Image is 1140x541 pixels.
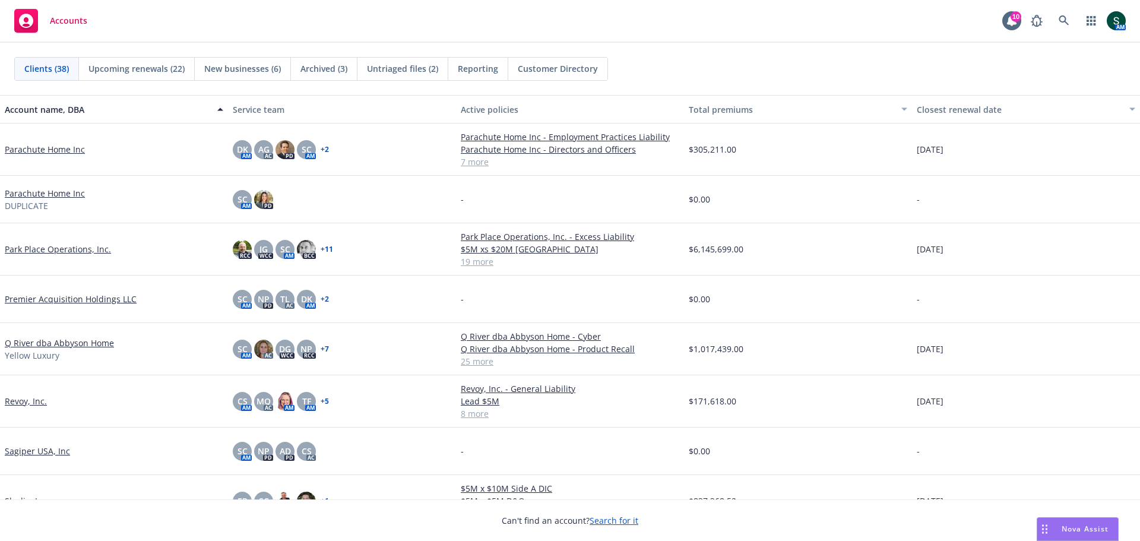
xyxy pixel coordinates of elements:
[302,445,312,457] span: CS
[917,445,920,457] span: -
[280,293,290,305] span: TL
[689,193,710,205] span: $0.00
[300,62,347,75] span: Archived (3)
[461,103,679,116] div: Active policies
[1062,524,1109,534] span: Nova Assist
[88,62,185,75] span: Upcoming renewals (22)
[689,143,736,156] span: $305,211.00
[5,187,85,200] a: Parachute Home Inc
[917,495,943,507] span: [DATE]
[256,395,271,407] span: MQ
[321,346,329,353] a: + 7
[461,343,679,355] a: Q River dba Abbyson Home - Product Recall
[689,395,736,407] span: $171,618.00
[590,515,638,526] a: Search for it
[458,62,498,75] span: Reporting
[237,193,248,205] span: SC
[461,355,679,368] a: 25 more
[297,492,316,511] img: photo
[275,140,294,159] img: photo
[689,103,894,116] div: Total premiums
[237,143,248,156] span: DK
[1079,9,1103,33] a: Switch app
[321,296,329,303] a: + 2
[237,293,248,305] span: SC
[279,343,291,355] span: DG
[461,482,679,495] a: $5M x $10M Side A DIC
[456,95,684,124] button: Active policies
[5,495,49,507] a: Skydio, Inc.
[684,95,912,124] button: Total premiums
[461,131,679,143] a: Parachute Home Inc - Employment Practices Liability
[1037,518,1052,540] div: Drag to move
[5,395,47,407] a: Revoy, Inc.
[302,395,311,407] span: TF
[254,190,273,209] img: photo
[254,340,273,359] img: photo
[24,62,69,75] span: Clients (38)
[689,243,743,255] span: $6,145,699.00
[275,392,294,411] img: photo
[237,343,248,355] span: SC
[461,255,679,268] a: 19 more
[461,495,679,507] a: $5M x $5M D&O
[917,193,920,205] span: -
[233,240,252,259] img: photo
[461,193,464,205] span: -
[237,395,248,407] span: CS
[237,445,248,457] span: SC
[689,293,710,305] span: $0.00
[367,62,438,75] span: Untriaged files (2)
[321,246,333,253] a: + 11
[301,293,312,305] span: DK
[917,343,943,355] span: [DATE]
[461,143,679,156] a: Parachute Home Inc - Directors and Officers
[461,407,679,420] a: 8 more
[258,293,270,305] span: NP
[5,200,48,212] span: DUPLICATE
[300,343,312,355] span: NP
[917,293,920,305] span: -
[461,293,464,305] span: -
[9,4,92,37] a: Accounts
[280,445,291,457] span: AD
[917,143,943,156] span: [DATE]
[321,146,329,153] a: + 2
[1025,9,1049,33] a: Report a Bug
[917,243,943,255] span: [DATE]
[461,395,679,407] a: Lead $5M
[321,498,329,505] a: + 1
[237,495,248,507] span: EP
[912,95,1140,124] button: Closest renewal date
[461,330,679,343] a: Q River dba Abbyson Home - Cyber
[204,62,281,75] span: New businesses (6)
[917,395,943,407] span: [DATE]
[258,445,270,457] span: NP
[518,62,598,75] span: Customer Directory
[1011,11,1021,22] div: 10
[233,103,451,116] div: Service team
[461,156,679,168] a: 7 more
[280,243,290,255] span: SC
[461,230,679,243] a: Park Place Operations, Inc. - Excess Liability
[5,143,85,156] a: Parachute Home Inc
[258,143,270,156] span: AG
[259,243,268,255] span: JG
[917,103,1122,116] div: Closest renewal date
[228,95,456,124] button: Service team
[5,103,210,116] div: Account name, DBA
[689,343,743,355] span: $1,017,439.00
[461,243,679,255] a: $5M xs $20M [GEOGRAPHIC_DATA]
[321,398,329,405] a: + 5
[461,382,679,395] a: Revoy, Inc. - General Liability
[50,16,87,26] span: Accounts
[5,337,114,349] a: Q River dba Abbyson Home
[1037,517,1119,541] button: Nova Assist
[259,495,269,507] span: SC
[689,495,736,507] span: $837,368.52
[461,445,464,457] span: -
